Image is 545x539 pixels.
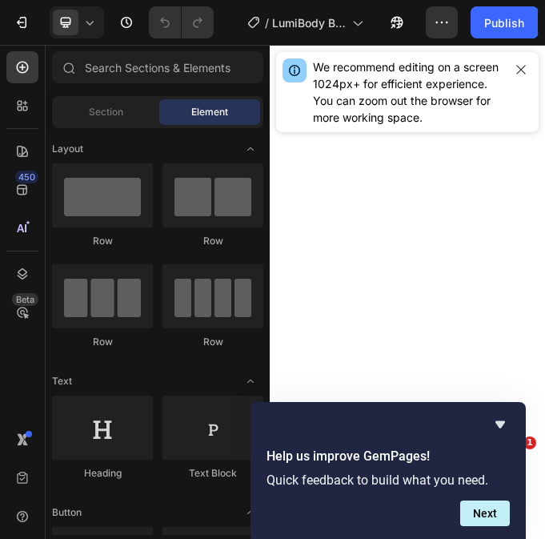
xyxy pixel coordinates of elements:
span: Text [52,374,72,388]
span: Element [191,105,228,119]
div: Row [162,234,263,248]
button: Publish [471,6,538,38]
div: Beta [12,293,38,306]
div: Row [52,234,153,248]
h2: Help us improve GemPages! [266,447,510,466]
span: 1 [523,436,536,449]
iframe: Design area [270,45,545,539]
span: Toggle open [238,368,263,394]
div: Row [52,335,153,349]
div: Publish [484,14,524,31]
div: Text Block [162,466,263,481]
span: Layout [52,142,83,156]
span: Button [52,505,82,520]
p: Quick feedback to build what you need. [266,473,510,488]
div: Undo/Redo [149,6,214,38]
input: Search Sections & Elements [52,51,263,83]
div: Row [162,335,263,349]
span: Toggle open [238,136,263,162]
span: LumiBody Belt [272,14,346,31]
div: We recommend editing on a screen 1024px+ for efficient experience. You can zoom out the browser f... [313,58,503,126]
div: Heading [52,466,153,481]
span: / [265,14,269,31]
span: Section [89,105,123,119]
button: Next question [460,501,510,526]
div: Help us improve GemPages! [266,415,510,526]
button: Hide survey [491,415,510,434]
div: 450 [15,171,38,183]
span: Toggle open [238,500,263,525]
